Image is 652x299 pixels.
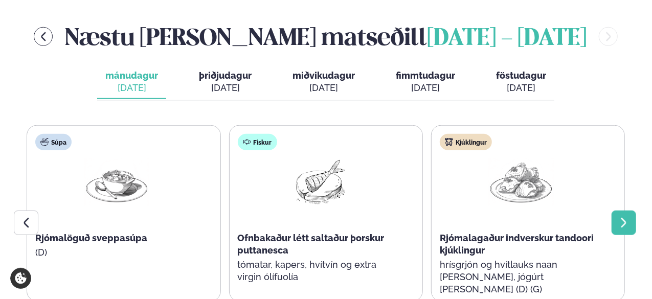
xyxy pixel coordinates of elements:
[440,259,602,295] p: hrísgrjón og hvítlauks naan [PERSON_NAME], jógúrt [PERSON_NAME] (D) (G)
[488,65,554,99] button: föstudagur [DATE]
[396,70,455,81] span: fimmtudagur
[35,246,198,259] p: (D)
[284,65,363,99] button: miðvikudagur [DATE]
[496,70,546,81] span: föstudagur
[293,82,355,94] div: [DATE]
[10,268,31,289] a: Cookie settings
[445,138,453,146] img: chicken.svg
[97,65,166,99] button: mánudagur [DATE]
[191,65,260,99] button: þriðjudagur [DATE]
[388,65,463,99] button: fimmtudagur [DATE]
[238,233,385,256] span: Ofnbakaður létt saltaður þorskur puttanesca
[35,233,147,243] span: Rjómalöguð sveppasúpa
[599,27,618,46] button: menu-btn-right
[65,20,587,53] h2: Næstu [PERSON_NAME] matseðill
[199,70,252,81] span: þriðjudagur
[293,70,355,81] span: miðvikudagur
[286,158,352,206] img: Fish.png
[427,28,587,50] span: [DATE] - [DATE]
[35,134,72,150] div: Súpa
[84,158,149,206] img: Soup.png
[40,138,49,146] img: soup.svg
[440,233,594,256] span: Rjómalagaður indverskur tandoori kjúklingur
[496,82,546,94] div: [DATE]
[34,27,53,46] button: menu-btn-left
[238,259,400,283] p: tómatar, kapers, hvítvín og extra virgin ólífuolía
[243,138,251,146] img: fish.svg
[396,82,455,94] div: [DATE]
[488,158,554,206] img: Chicken-thighs.png
[440,134,492,150] div: Kjúklingur
[105,70,158,81] span: mánudagur
[105,82,158,94] div: [DATE]
[199,82,252,94] div: [DATE]
[238,134,277,150] div: Fiskur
